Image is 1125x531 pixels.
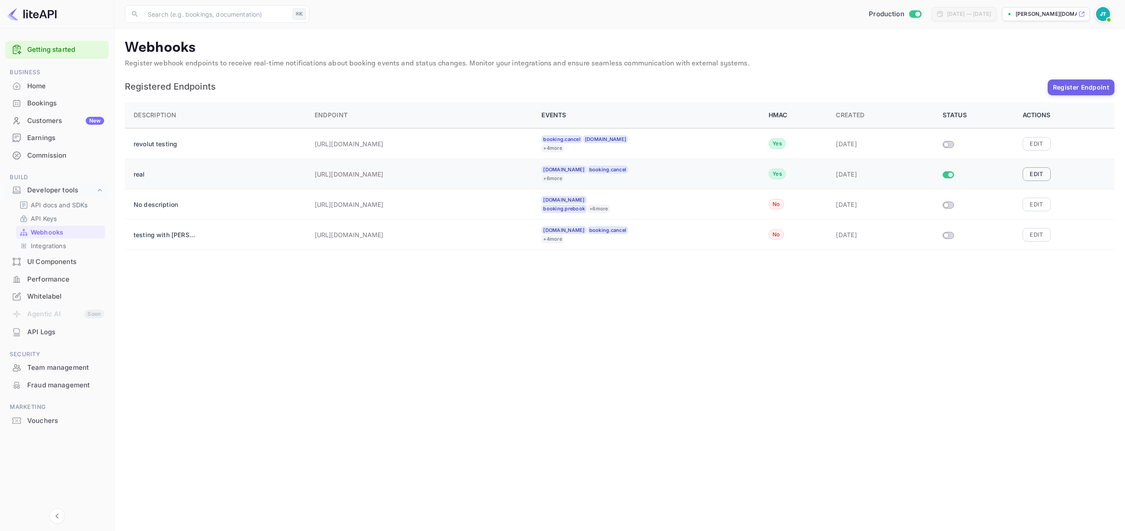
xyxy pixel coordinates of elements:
span: [DATE] [836,231,857,238]
p: API docs and SDKs [31,200,88,210]
div: Description [134,110,176,120]
div: booking.cancel [541,135,582,144]
div: API Logs [5,324,109,341]
div: Performance [5,271,109,288]
p: Webhooks [31,228,63,237]
a: CustomersNew [5,112,109,129]
div: Created [836,110,864,120]
div: Home [27,81,104,91]
div: HMAC [769,110,825,120]
div: [DOMAIN_NAME] [541,226,586,235]
a: Getting started [27,45,104,55]
div: Performance [27,275,104,285]
a: Commission [5,147,109,163]
a: Vouchers [5,412,109,429]
div: Yes [769,138,786,149]
div: Customers [27,116,104,126]
div: Status [943,110,1012,120]
div: Whitelabel [5,288,109,305]
div: UI Components [5,253,109,271]
div: + 6 more [588,205,610,213]
a: API docs and SDKs [19,200,102,210]
div: booking.cancel [588,226,628,235]
div: Earnings [27,133,104,143]
span: Marketing [5,402,109,412]
p: Webhooks [125,39,1114,57]
button: Sort [832,107,868,124]
div: Team management [27,363,104,373]
input: Search (e.g. bookings, documentation) [142,5,289,23]
p: Integrations [31,241,66,250]
div: [DATE] — [DATE] [947,10,991,18]
div: Endpoint [315,110,348,120]
div: Developer tools [27,185,95,195]
div: Commission [5,147,109,164]
span: [DATE] [836,170,857,178]
p: [PERSON_NAME][DOMAIN_NAME]... [1016,10,1077,18]
p: revolut testing [134,139,200,148]
span: Production [869,9,904,19]
div: No [769,199,784,210]
div: Switch to Sandbox mode [865,9,925,19]
div: Vouchers [5,412,109,430]
a: API Logs [5,324,109,340]
div: API Logs [27,327,104,337]
a: API Keys [19,214,102,223]
div: + 6 more [541,174,564,183]
div: Team management [5,359,109,376]
button: Edit [1023,167,1051,181]
div: No [769,229,784,240]
button: Edit [1023,137,1051,150]
p: [URL][DOMAIN_NAME] [315,230,403,239]
div: [DOMAIN_NAME] [541,166,586,174]
a: Home [5,78,109,94]
div: + 4 more [541,235,564,243]
img: LiteAPI logo [7,7,57,21]
div: [DOMAIN_NAME] [583,135,628,144]
div: Getting started [5,41,109,59]
div: Fraud management [5,377,109,394]
div: Developer tools [5,183,109,198]
button: Sort [130,107,180,124]
div: Bookings [5,95,109,112]
p: testing with [PERSON_NAME] and [PERSON_NAME] [134,230,200,239]
a: Earnings [5,130,109,146]
button: Register Endpoint [1048,79,1114,95]
div: Fraud management [27,380,104,390]
a: Integrations [19,241,102,250]
span: Build [5,173,109,182]
div: booking.cancel [588,166,628,174]
div: Bookings [27,98,104,108]
div: API Keys [16,212,105,225]
a: Performance [5,271,109,287]
span: Registered Endpoints [125,82,1043,91]
p: [URL][DOMAIN_NAME] [315,170,403,179]
button: Collapse navigation [49,508,65,524]
div: Home [5,78,109,95]
div: ⌘K [293,8,306,20]
p: [URL][DOMAIN_NAME] [315,139,403,148]
p: No description [134,200,200,209]
button: Sort [311,107,351,124]
a: Bookings [5,95,109,111]
div: booking.prebook [541,205,587,213]
a: Team management [5,359,109,376]
button: Edit [1023,228,1051,241]
span: Security [5,350,109,359]
div: Vouchers [27,416,104,426]
div: [DOMAIN_NAME] [541,196,586,204]
div: Yes [769,169,786,179]
span: Business [5,68,109,77]
div: Earnings [5,130,109,147]
p: real [134,170,200,179]
p: Register webhook endpoints to receive real-time notifications about booking events and status cha... [125,58,1114,69]
a: Fraud management [5,377,109,393]
div: API docs and SDKs [16,199,105,211]
p: [URL][DOMAIN_NAME] [315,200,403,209]
img: Julian Tabaku [1096,7,1110,21]
div: Events [541,110,758,120]
div: UI Components [27,257,104,267]
div: Integrations [16,239,105,252]
span: [DATE] [836,201,857,208]
div: New [86,117,104,125]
